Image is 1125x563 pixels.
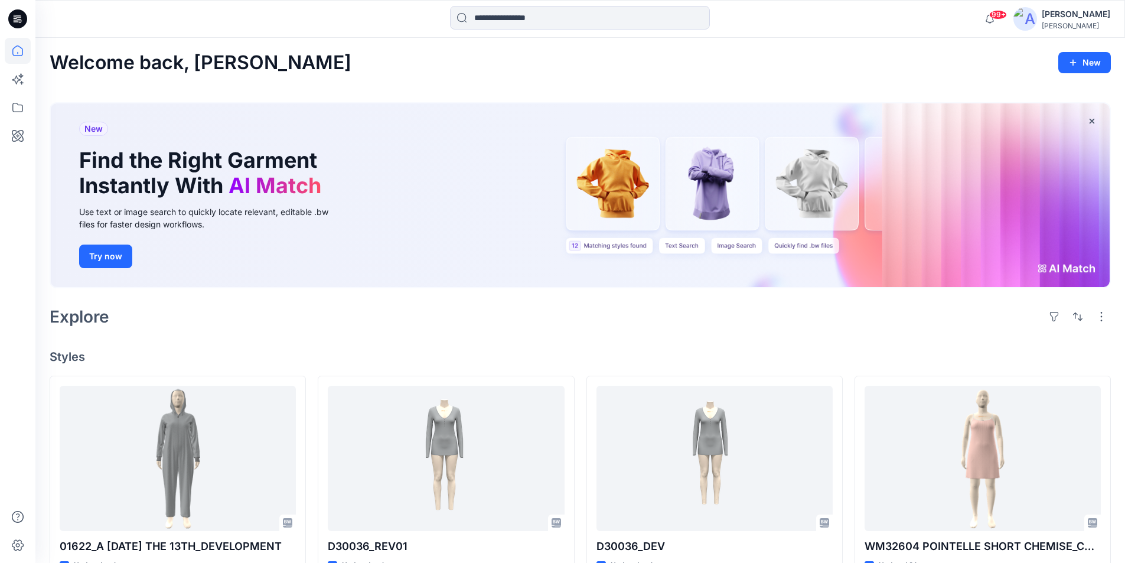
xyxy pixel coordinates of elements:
h2: Explore [50,307,109,326]
p: D30036_DEV [596,538,833,555]
a: 01622_A FRIDAY THE 13TH_DEVELOPMENT [60,386,296,532]
div: [PERSON_NAME] [1042,7,1110,21]
p: 01622_A [DATE] THE 13TH_DEVELOPMENT [60,538,296,555]
button: Try now [79,245,132,268]
a: WM32604 POINTELLE SHORT CHEMISE_COLORWAY_REV1 [865,386,1101,532]
a: D30036_REV01 [328,386,564,532]
a: D30036_DEV [596,386,833,532]
span: 99+ [989,10,1007,19]
div: Use text or image search to quickly locate relevant, editable .bw files for faster design workflows. [79,206,345,230]
h1: Find the Right Garment Instantly With [79,148,327,198]
button: New [1058,52,1111,73]
h2: Welcome back, [PERSON_NAME] [50,52,351,74]
h4: Styles [50,350,1111,364]
div: [PERSON_NAME] [1042,21,1110,30]
p: WM32604 POINTELLE SHORT CHEMISE_COLORWAY_REV1 [865,538,1101,555]
img: avatar [1013,7,1037,31]
span: AI Match [229,173,321,198]
span: New [84,122,103,136]
p: D30036_REV01 [328,538,564,555]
